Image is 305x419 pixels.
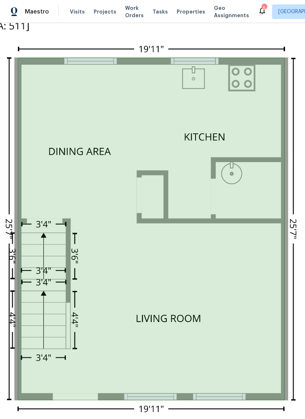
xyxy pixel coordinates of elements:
[261,4,267,12] div: 6
[25,8,49,15] span: Maestro
[125,4,144,19] span: Work Orders
[214,4,249,19] span: Geo Assignments
[94,8,116,15] span: Projects
[70,8,85,15] span: Visits
[152,9,168,14] span: Tasks
[177,8,205,15] span: Properties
